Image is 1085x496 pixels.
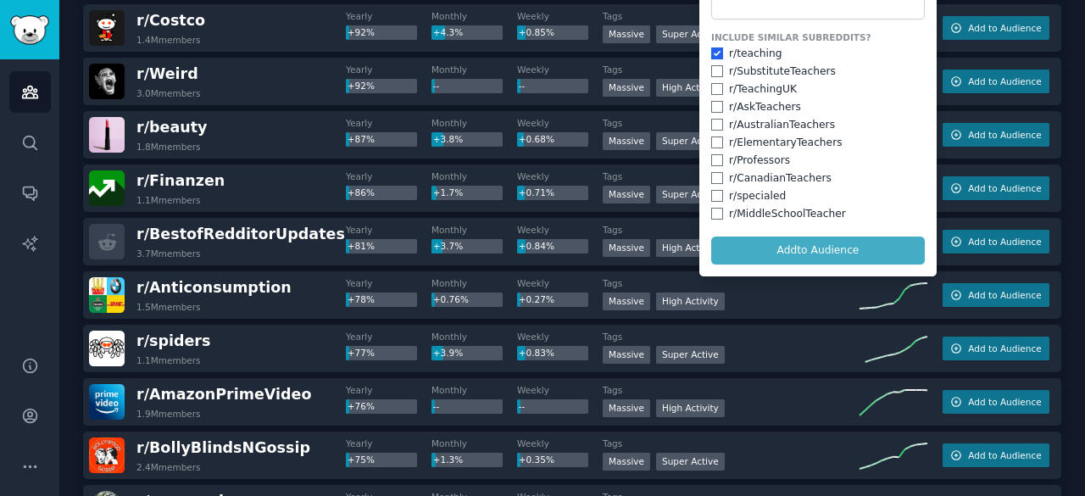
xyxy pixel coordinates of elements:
[603,186,650,203] div: Massive
[656,25,725,43] div: Super Active
[519,134,554,144] span: +0.68%
[603,277,860,289] dt: Tags
[346,10,431,22] dt: Yearly
[136,87,201,99] div: 3.0M members
[136,301,201,313] div: 1.5M members
[968,343,1041,354] span: Add to Audience
[346,224,431,236] dt: Yearly
[433,348,463,358] span: +3.9%
[136,34,201,46] div: 1.4M members
[603,64,860,75] dt: Tags
[943,390,1049,414] button: Add to Audience
[431,170,517,182] dt: Monthly
[517,277,603,289] dt: Weekly
[89,437,125,473] img: BollyBlindsNGossip
[433,454,463,465] span: +1.3%
[348,81,375,91] span: +92%
[943,337,1049,360] button: Add to Audience
[603,239,650,257] div: Massive
[729,47,782,62] div: r/ teaching
[136,226,345,242] span: r/ BestofRedditorUpdates
[346,331,431,343] dt: Yearly
[89,10,125,46] img: Costco
[656,293,725,310] div: High Activity
[729,136,843,151] div: r/ ElementaryTeachers
[136,354,201,366] div: 1.1M members
[603,384,860,396] dt: Tags
[729,189,786,204] div: r/ specialed
[433,27,463,37] span: +4.3%
[433,81,440,91] span: --
[603,25,650,43] div: Massive
[519,454,554,465] span: +0.35%
[517,170,603,182] dt: Weekly
[656,239,725,257] div: High Activity
[943,230,1049,254] button: Add to Audience
[656,132,725,150] div: Super Active
[136,65,198,82] span: r/ Weird
[348,294,375,304] span: +78%
[89,384,125,420] img: AmazonPrimeVideo
[136,248,201,259] div: 3.7M members
[968,22,1041,34] span: Add to Audience
[348,27,375,37] span: +92%
[136,172,225,189] span: r/ Finanzen
[656,346,725,364] div: Super Active
[968,449,1041,461] span: Add to Audience
[968,75,1041,87] span: Add to Audience
[517,384,603,396] dt: Weekly
[943,70,1049,93] button: Add to Audience
[431,64,517,75] dt: Monthly
[968,129,1041,141] span: Add to Audience
[431,117,517,129] dt: Monthly
[346,117,431,129] dt: Yearly
[656,79,725,97] div: High Activity
[136,439,310,456] span: r/ BollyBlindsNGossip
[346,170,431,182] dt: Yearly
[603,453,650,471] div: Massive
[433,241,463,251] span: +3.7%
[603,10,860,22] dt: Tags
[729,100,801,115] div: r/ AskTeachers
[519,348,554,358] span: +0.83%
[519,294,554,304] span: +0.27%
[729,64,836,80] div: r/ SubstituteTeachers
[89,170,125,206] img: Finanzen
[89,331,125,366] img: spiders
[729,82,797,98] div: r/ TeachingUK
[136,386,312,403] span: r/ AmazonPrimeVideo
[89,117,125,153] img: beauty
[136,141,201,153] div: 1.8M members
[89,277,125,313] img: Anticonsumption
[603,437,860,449] dt: Tags
[431,437,517,449] dt: Monthly
[431,384,517,396] dt: Monthly
[136,332,210,349] span: r/ spiders
[346,437,431,449] dt: Yearly
[136,279,292,296] span: r/ Anticonsumption
[433,187,463,198] span: +1.7%
[136,194,201,206] div: 1.1M members
[603,224,860,236] dt: Tags
[431,10,517,22] dt: Monthly
[729,207,846,222] div: r/ MiddleSchoolTeacher
[729,171,832,187] div: r/ CanadianTeachers
[519,81,526,91] span: --
[729,118,835,133] div: r/ AustralianTeachers
[943,16,1049,40] button: Add to Audience
[943,283,1049,307] button: Add to Audience
[433,294,469,304] span: +0.76%
[519,241,554,251] span: +0.84%
[711,31,925,43] label: Include Similar Subreddits?
[346,384,431,396] dt: Yearly
[603,117,860,129] dt: Tags
[603,331,860,343] dt: Tags
[431,277,517,289] dt: Monthly
[517,64,603,75] dt: Weekly
[348,241,375,251] span: +81%
[517,10,603,22] dt: Weekly
[968,396,1041,408] span: Add to Audience
[433,134,463,144] span: +3.8%
[10,15,49,45] img: GummySearch logo
[136,461,201,473] div: 2.4M members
